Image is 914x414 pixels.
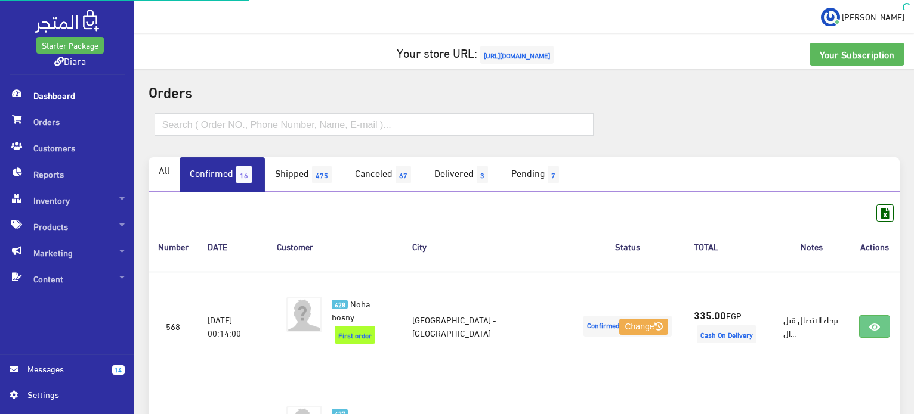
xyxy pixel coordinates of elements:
span: Orders [10,108,125,135]
span: Cash On Delivery [697,325,756,343]
span: Confirmed [583,316,671,337]
a: Settings [10,388,125,407]
span: [PERSON_NAME] [842,9,904,24]
span: 16 [236,166,252,183]
strong: 335.00 [694,307,726,322]
span: 7 [548,166,559,183]
a: Pending7 [501,157,572,192]
span: First order [335,326,375,344]
a: ... [PERSON_NAME] [821,7,904,26]
a: 14 Messages [10,362,125,388]
th: DATE [198,222,268,271]
th: Notes [774,222,850,271]
a: 628 Noha hosny [332,297,383,323]
span: Settings [27,388,115,401]
span: Messages [27,362,103,375]
span: 628 [332,300,348,310]
a: Confirmed16 [180,157,265,192]
img: avatar.png [286,297,322,332]
span: 67 [396,166,411,183]
th: Customer [267,222,402,271]
th: Number [149,222,198,271]
a: Starter Package [36,37,104,54]
span: Dashboard [10,82,125,108]
iframe: Drift Widget Chat Controller [854,332,900,378]
th: Actions [850,222,900,271]
td: 568 [149,272,198,381]
td: [GEOGRAPHIC_DATA] - [GEOGRAPHIC_DATA] [403,272,572,381]
a: Your store URL:[URL][DOMAIN_NAME] [397,41,557,63]
th: TOTAL [684,222,774,271]
a: Your Subscription [810,43,904,66]
span: 14 [112,365,125,375]
a: Diara [54,52,86,69]
span: Customers [10,135,125,161]
span: Content [10,266,125,292]
td: برجاء الاتصال قبل ال... [774,272,850,381]
td: [DATE] 00:14:00 [198,272,268,381]
span: 3 [477,166,488,183]
a: All [149,157,180,182]
span: Reports [10,161,125,187]
span: Noha hosny [332,295,370,325]
span: Marketing [10,239,125,266]
span: [URL][DOMAIN_NAME] [480,46,554,64]
th: City [403,222,572,271]
span: Products [10,213,125,239]
span: Inventory [10,187,125,213]
img: . [35,10,99,33]
th: Status [571,222,684,271]
h2: Orders [149,83,900,99]
a: Canceled67 [345,157,424,192]
img: ... [821,8,840,27]
input: Search ( Order NO., Phone Number, Name, E-mail )... [155,113,594,136]
a: Delivered3 [424,157,501,192]
td: EGP [684,272,774,381]
span: 475 [312,166,332,183]
a: Shipped475 [265,157,345,192]
button: Change [619,319,668,335]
